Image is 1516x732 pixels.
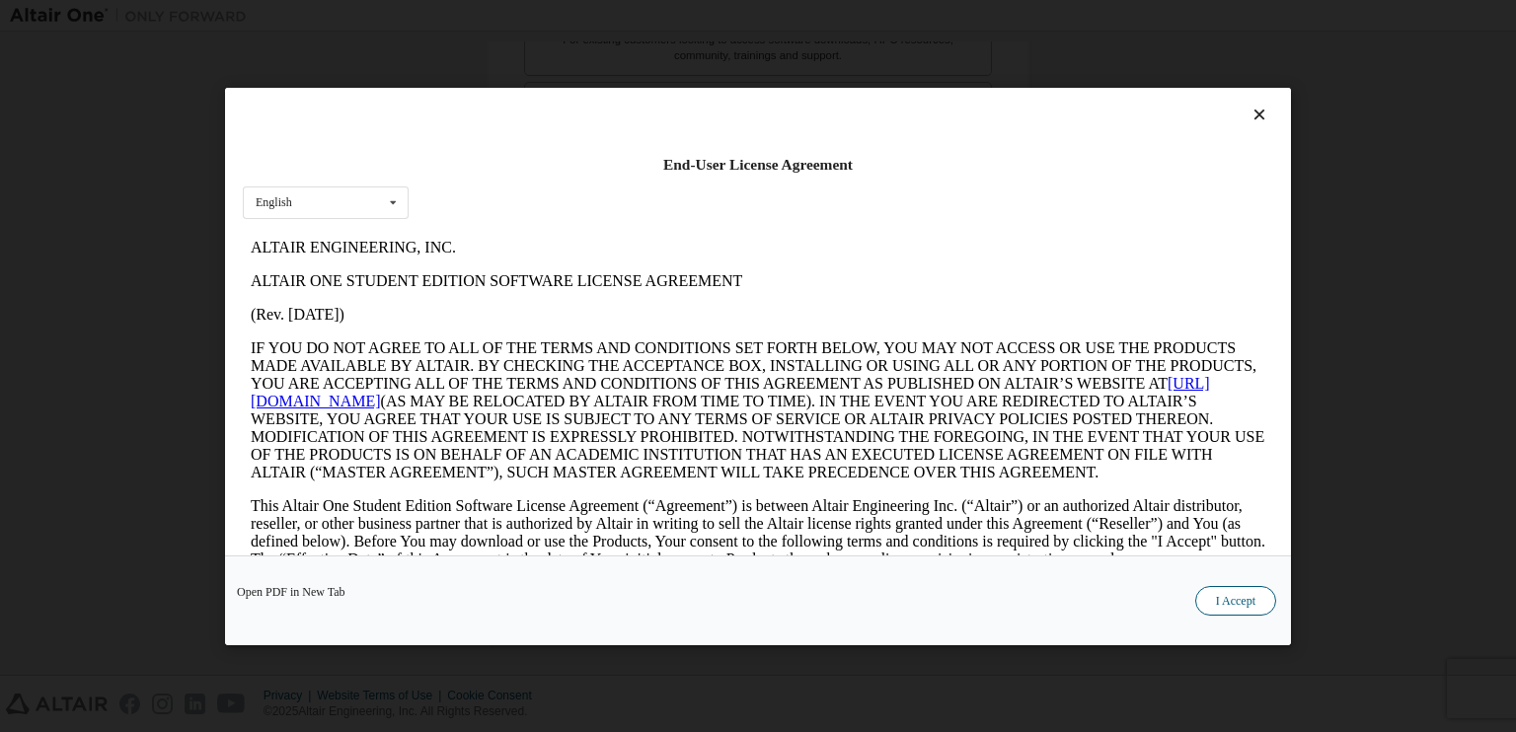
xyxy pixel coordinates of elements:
[8,41,1023,59] p: ALTAIR ONE STUDENT EDITION SOFTWARE LICENSE AGREEMENT
[8,266,1023,337] p: This Altair One Student Edition Software License Agreement (“Agreement”) is between Altair Engine...
[237,585,345,597] a: Open PDF in New Tab
[8,109,1023,251] p: IF YOU DO NOT AGREE TO ALL OF THE TERMS AND CONDITIONS SET FORTH BELOW, YOU MAY NOT ACCESS OR USE...
[8,75,1023,93] p: (Rev. [DATE])
[1195,585,1276,615] button: I Accept
[256,196,292,208] div: English
[243,155,1273,175] div: End-User License Agreement
[8,8,1023,26] p: ALTAIR ENGINEERING, INC.
[8,144,967,179] a: [URL][DOMAIN_NAME]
